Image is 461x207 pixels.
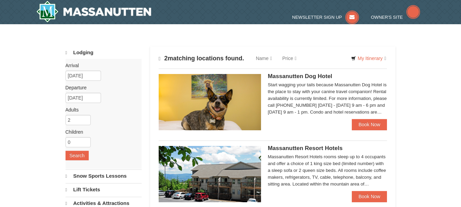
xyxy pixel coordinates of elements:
a: Lodging [66,46,142,59]
img: Massanutten Resort Logo [36,1,152,23]
label: Adults [66,106,136,113]
a: Name [251,51,277,65]
img: 19219026-1-e3b4ac8e.jpg [159,146,261,202]
div: Start wagging your tails because Massanutten Dog Hotel is the place to stay with your canine trav... [268,82,387,116]
span: Massanutten Dog Hotel [268,73,332,79]
span: Owner's Site [371,15,403,20]
a: Price [277,51,302,65]
span: Newsletter Sign Up [292,15,342,20]
label: Departure [66,84,136,91]
button: Search [66,151,89,160]
a: My Itinerary [347,53,390,63]
a: Book Now [352,191,387,202]
a: Book Now [352,119,387,130]
label: Arrival [66,62,136,69]
a: Owner's Site [371,15,420,20]
label: Children [66,129,136,135]
div: Massanutten Resort Hotels rooms sleep up to 4 occupants and offer a choice of 1 king size bed (li... [268,153,387,188]
img: 27428181-5-81c892a3.jpg [159,74,261,130]
a: Massanutten Resort [36,1,152,23]
a: Newsletter Sign Up [292,15,359,20]
a: Snow Sports Lessons [66,169,142,182]
a: Lift Tickets [66,183,142,196]
span: Massanutten Resort Hotels [268,145,343,151]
